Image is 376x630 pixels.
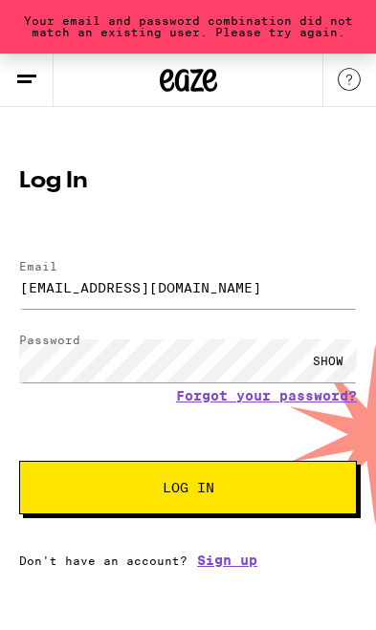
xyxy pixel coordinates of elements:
a: Sign up [197,553,257,568]
span: Hi. Need any help? [13,14,158,33]
label: Password [19,334,80,346]
label: Email [19,260,57,272]
div: Don't have an account? [19,553,357,568]
button: Log In [19,461,357,514]
div: SHOW [299,339,357,382]
span: Log In [163,481,214,494]
h1: Log In [19,170,357,193]
a: Forgot your password? [176,388,357,403]
input: Email [19,266,357,309]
